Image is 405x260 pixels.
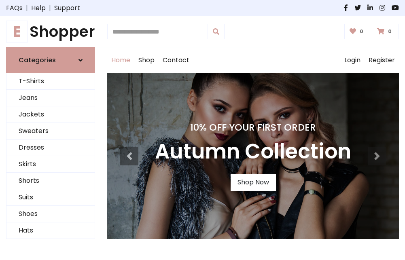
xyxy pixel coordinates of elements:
[372,24,399,39] a: 0
[19,56,56,64] h6: Categories
[231,174,276,191] a: Shop Now
[6,23,95,40] h1: Shopper
[6,173,95,189] a: Shorts
[6,23,95,40] a: EShopper
[54,3,80,13] a: Support
[46,3,54,13] span: |
[134,47,159,73] a: Shop
[6,21,28,42] span: E
[6,3,23,13] a: FAQs
[358,28,365,35] span: 0
[6,156,95,173] a: Skirts
[155,122,351,133] h4: 10% Off Your First Order
[6,206,95,222] a: Shoes
[344,24,371,39] a: 0
[6,90,95,106] a: Jeans
[6,222,95,239] a: Hats
[386,28,394,35] span: 0
[6,140,95,156] a: Dresses
[365,47,399,73] a: Register
[6,123,95,140] a: Sweaters
[340,47,365,73] a: Login
[31,3,46,13] a: Help
[159,47,193,73] a: Contact
[6,189,95,206] a: Suits
[6,73,95,90] a: T-Shirts
[23,3,31,13] span: |
[107,47,134,73] a: Home
[6,106,95,123] a: Jackets
[6,47,95,73] a: Categories
[155,140,351,164] h3: Autumn Collection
